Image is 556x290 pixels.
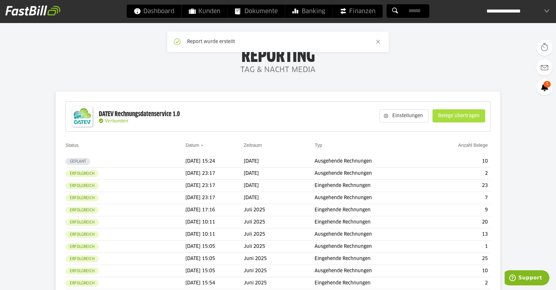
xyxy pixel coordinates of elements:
td: [DATE] 10:11 [185,228,243,241]
td: 25 [427,253,490,265]
a: 1 [536,79,553,95]
td: [DATE] [244,155,315,168]
sl-badge: Erfolgreich [66,243,99,250]
img: DATEV-Datenservice Logo [69,103,96,130]
td: 13 [427,228,490,241]
td: Ausgehende Rechnungen [315,155,427,168]
sl-badge: Erfolgreich [66,268,99,275]
td: Eingehende Rechnungen [315,216,427,228]
td: [DATE] [244,168,315,180]
td: [DATE] 23:17 [185,180,243,192]
a: Dokumente [228,5,285,18]
td: [DATE] [244,192,315,204]
td: [DATE] 15:24 [185,155,243,168]
td: [DATE] 15:05 [185,253,243,265]
iframe: Öffnet ein Widget, in dem Sie weitere Informationen finden [505,270,549,287]
td: Juli 2025 [244,216,315,228]
td: [DATE] 23:17 [185,192,243,204]
td: 10 [427,155,490,168]
td: [DATE] 15:05 [185,241,243,253]
td: 1 [427,241,490,253]
span: Dokumente [235,5,278,18]
img: sort_desc.gif [201,145,205,146]
td: Juli 2025 [244,241,315,253]
a: Anzahl Belege [458,143,488,148]
td: Ausgehende Rechnungen [315,241,427,253]
span: Kunden [189,5,220,18]
sl-badge: Erfolgreich [66,219,99,226]
td: Juli 2025 [244,204,315,216]
sl-badge: Erfolgreich [66,231,99,238]
sl-button: Belege übertragen [432,109,485,122]
td: Juni 2025 [244,253,315,265]
td: Juni 2025 [244,265,315,277]
span: Finanzen [340,5,375,18]
td: Juli 2025 [244,228,315,241]
a: Banking [285,5,332,18]
td: Eingehende Rechnungen [315,180,427,192]
sl-badge: Erfolgreich [66,280,99,287]
div: DATEV Rechnungsdatenservice 1.0 [99,110,180,119]
a: Dashboard [127,5,181,18]
sl-badge: Geplant [66,158,90,165]
td: Ausgehende Rechnungen [315,228,427,241]
span: 1 [543,81,551,88]
a: Status [66,143,79,148]
td: [DATE] 17:16 [185,204,243,216]
td: [DATE] 15:54 [185,277,243,289]
td: Ausgehende Rechnungen [315,265,427,277]
td: [DATE] [244,180,315,192]
sl-badge: Erfolgreich [66,255,99,262]
td: 7 [427,192,490,204]
a: Zeitraum [244,143,262,148]
a: Kunden [182,5,228,18]
td: [DATE] 23:17 [185,168,243,180]
a: Typ [315,143,322,148]
td: 20 [427,216,490,228]
td: [DATE] 10:11 [185,216,243,228]
td: [DATE] 15:05 [185,265,243,277]
sl-badge: Erfolgreich [66,182,99,189]
td: 2 [427,168,490,180]
td: Ausgehende Rechnungen [315,168,427,180]
td: 23 [427,180,490,192]
td: 9 [427,204,490,216]
sl-badge: Erfolgreich [66,195,99,201]
a: Datum [185,143,199,148]
td: Eingehende Rechnungen [315,277,427,289]
td: Ausgehende Rechnungen [315,192,427,204]
sl-badge: Erfolgreich [66,207,99,214]
td: 2 [427,277,490,289]
td: Juni 2025 [244,277,315,289]
span: Verbunden [105,119,128,123]
a: Finanzen [333,5,383,18]
span: Dashboard [134,5,174,18]
td: 10 [427,265,490,277]
span: Banking [292,5,325,18]
sl-button: Einstellungen [379,109,429,122]
img: fastbill_logo_white.png [5,5,60,16]
td: Eingehende Rechnungen [315,253,427,265]
td: Eingehende Rechnungen [315,204,427,216]
sl-badge: Erfolgreich [66,170,99,177]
